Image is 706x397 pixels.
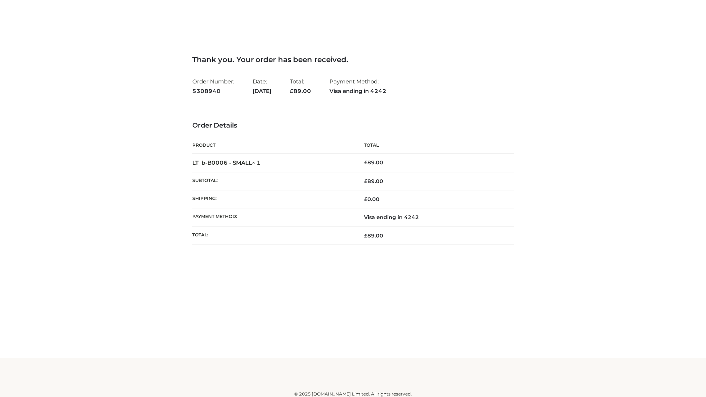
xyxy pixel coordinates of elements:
bdi: 89.00 [364,159,383,166]
span: £ [364,232,367,239]
span: 89.00 [364,178,383,185]
th: Product [192,137,353,154]
strong: Visa ending in 4242 [329,86,386,96]
h3: Order Details [192,122,514,130]
li: Order Number: [192,75,234,97]
span: £ [364,178,367,185]
th: Total: [192,226,353,244]
th: Subtotal: [192,172,353,190]
th: Total [353,137,514,154]
span: £ [290,87,293,94]
span: 89.00 [290,87,311,94]
h3: Thank you. Your order has been received. [192,55,514,64]
span: £ [364,196,367,203]
strong: × 1 [252,159,261,166]
th: Shipping: [192,190,353,208]
th: Payment method: [192,208,353,226]
span: £ [364,159,367,166]
td: Visa ending in 4242 [353,208,514,226]
strong: [DATE] [253,86,271,96]
span: 89.00 [364,232,383,239]
li: Date: [253,75,271,97]
strong: LT_b-B0006 - SMALL [192,159,261,166]
li: Payment Method: [329,75,386,97]
li: Total: [290,75,311,97]
strong: 5308940 [192,86,234,96]
bdi: 0.00 [364,196,379,203]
